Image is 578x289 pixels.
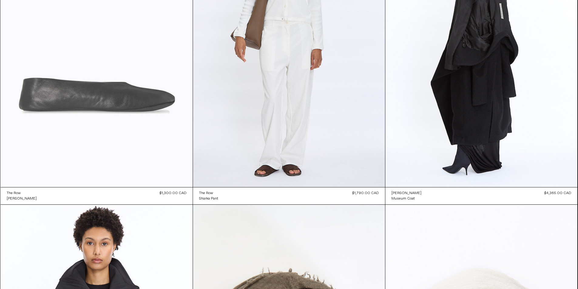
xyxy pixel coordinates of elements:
[391,196,421,201] a: Museum Coat
[199,196,218,201] a: Sharka Pant
[352,190,379,196] div: $1,790.00 CAD
[199,191,213,196] div: The Row
[199,190,218,196] a: The Row
[544,190,571,196] div: $4,365.00 CAD
[160,190,187,196] div: $1,300.00 CAD
[7,190,37,196] a: The Row
[391,196,415,201] div: Museum Coat
[7,191,21,196] div: The Row
[7,196,37,201] a: [PERSON_NAME]
[391,190,421,196] a: [PERSON_NAME]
